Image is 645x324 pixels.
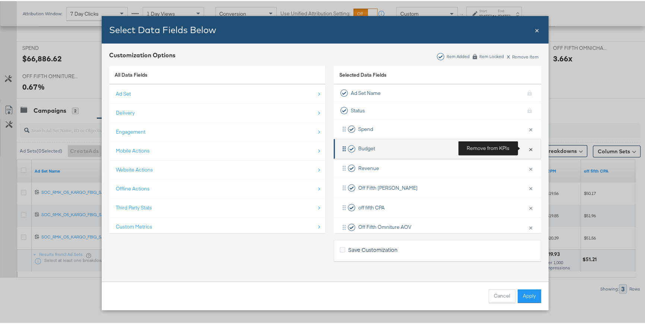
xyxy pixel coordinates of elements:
[116,89,131,96] div: Ad Set
[507,51,510,59] span: x
[489,288,515,302] button: Cancel
[116,146,150,153] div: Mobile Actions
[506,52,539,58] div: Remove Item
[102,15,549,309] div: Bulk Add Locations Modal
[358,144,375,151] span: Budget
[358,183,417,190] span: Off Fifth [PERSON_NAME]
[526,160,536,175] button: ×
[109,50,175,58] div: Customization Options
[351,89,381,96] span: Ad Set Name
[116,184,150,191] div: Offline Actions
[116,127,145,134] div: Engagement
[526,120,536,136] button: ×
[535,23,539,33] span: ×
[358,222,412,230] span: Off Fifth Omniture AOV
[526,179,536,195] button: ×
[109,23,216,34] span: Select Data Fields Below
[526,199,536,214] button: ×
[526,218,536,234] button: ×
[479,53,504,58] div: Item Locked
[348,245,397,252] span: Save Customization
[358,125,373,132] span: Spend
[116,165,153,172] div: Website Actions
[116,203,152,210] div: Third Party Stats
[526,140,536,155] button: ×
[116,108,135,115] div: Delivery
[351,106,365,113] span: Status
[518,288,541,302] button: Apply
[339,70,387,81] span: Selected Data Fields
[358,203,385,210] span: off fifth CPA
[115,70,147,77] span: All Data Fields
[535,23,539,34] div: Close
[116,222,152,229] div: Custom Metrics
[446,53,470,58] div: Item Added
[358,164,379,171] span: Revenue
